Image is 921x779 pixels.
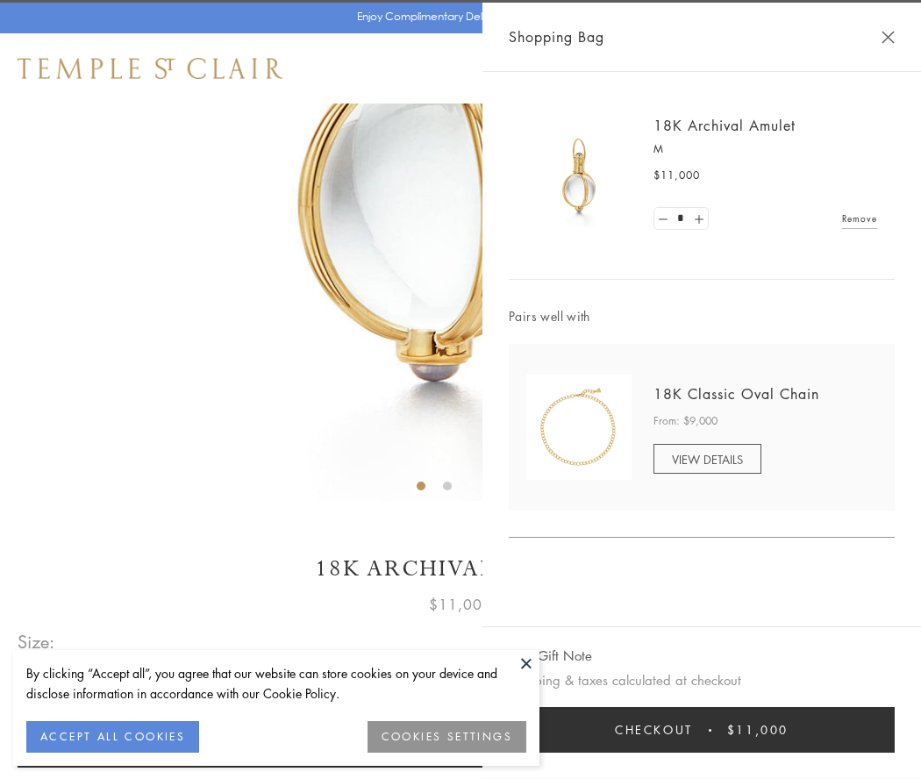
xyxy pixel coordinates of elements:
[509,25,604,48] span: Shopping Bag
[689,208,707,230] a: Set quantity to 2
[26,721,199,753] button: ACCEPT ALL COOKIES
[526,123,632,228] img: 18K Archival Amulet
[842,209,877,228] a: Remove
[18,627,56,656] span: Size:
[882,31,895,44] button: Close Shopping Bag
[509,669,895,691] p: Shipping & taxes calculated at checkout
[357,8,556,25] p: Enjoy Complimentary Delivery & Returns
[429,593,492,616] span: $11,000
[653,444,761,474] a: VIEW DETAILS
[526,375,632,480] img: N88865-OV18
[509,707,895,753] button: Checkout $11,000
[672,451,743,468] span: VIEW DETAILS
[509,306,895,326] span: Pairs well with
[18,58,282,79] img: Temple St. Clair
[18,554,903,584] h1: 18K Archival Amulet
[653,167,700,184] span: $11,000
[368,721,526,753] button: COOKIES SETTINGS
[654,208,672,230] a: Set quantity to 0
[615,720,693,740] span: Checkout
[727,720,789,740] span: $11,000
[653,116,796,135] a: 18K Archival Amulet
[26,663,526,704] div: By clicking “Accept all”, you agree that our website can store cookies on your device and disclos...
[653,412,718,430] span: From: $9,000
[653,384,819,404] a: 18K Classic Oval Chain
[509,645,592,667] button: Add Gift Note
[653,140,877,158] p: M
